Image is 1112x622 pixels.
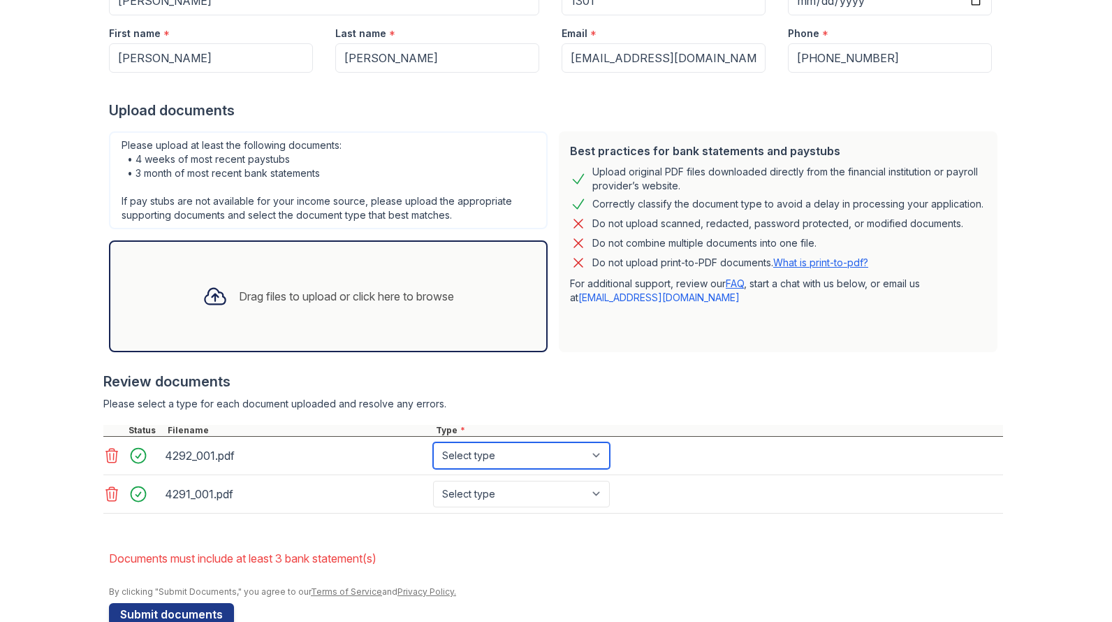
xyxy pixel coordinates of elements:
[109,131,548,229] div: Please upload at least the following documents: • 4 weeks of most recent paystubs • 3 month of mo...
[165,425,433,436] div: Filename
[109,544,1003,572] li: Documents must include at least 3 bank statement(s)
[165,444,427,467] div: 4292_001.pdf
[109,586,1003,598] div: By clicking "Submit Documents," you agree to our and
[592,235,817,252] div: Do not combine multiple documents into one file.
[165,483,427,505] div: 4291_001.pdf
[103,372,1003,391] div: Review documents
[592,196,983,212] div: Correctly classify the document type to avoid a delay in processing your application.
[773,256,868,268] a: What is print-to-pdf?
[335,27,386,41] label: Last name
[103,397,1003,411] div: Please select a type for each document uploaded and resolve any errors.
[592,165,986,193] div: Upload original PDF files downloaded directly from the financial institution or payroll provider’...
[592,256,868,270] p: Do not upload print-to-PDF documents.
[239,288,454,305] div: Drag files to upload or click here to browse
[578,291,740,303] a: [EMAIL_ADDRESS][DOMAIN_NAME]
[788,27,819,41] label: Phone
[592,215,963,232] div: Do not upload scanned, redacted, password protected, or modified documents.
[311,586,382,597] a: Terms of Service
[433,425,1003,436] div: Type
[570,143,986,159] div: Best practices for bank statements and paystubs
[397,586,456,597] a: Privacy Policy.
[562,27,587,41] label: Email
[109,27,161,41] label: First name
[126,425,165,436] div: Status
[726,277,744,289] a: FAQ
[109,101,1003,120] div: Upload documents
[570,277,986,305] p: For additional support, review our , start a chat with us below, or email us at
